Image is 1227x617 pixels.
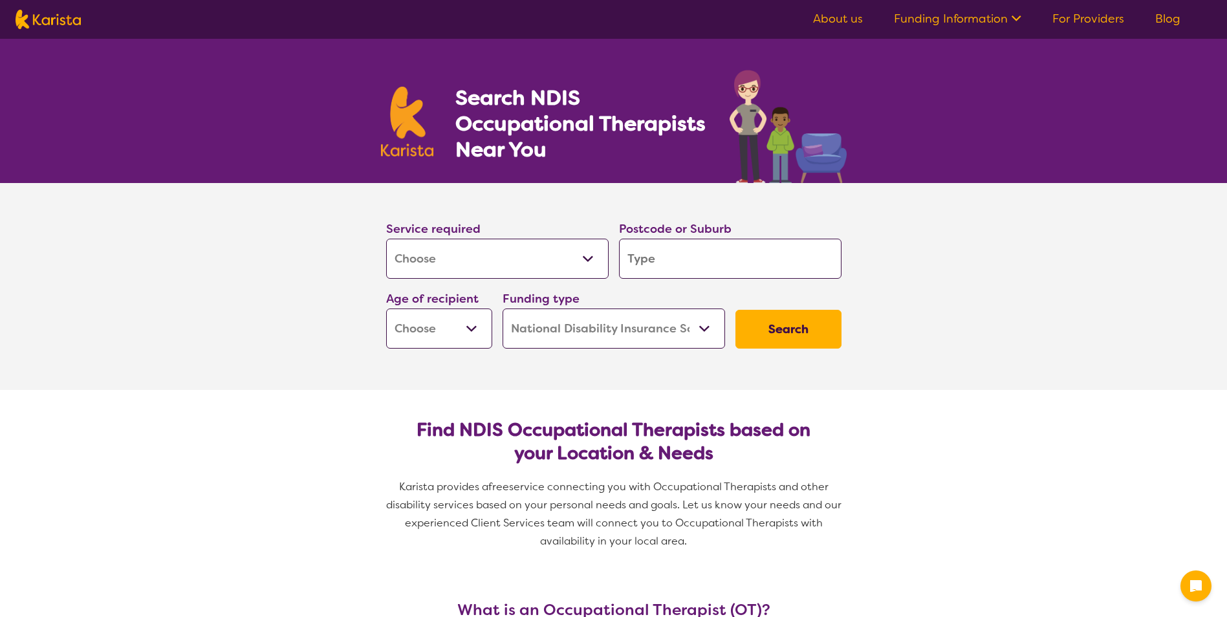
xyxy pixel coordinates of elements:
label: Service required [386,221,481,237]
img: Karista logo [381,87,434,157]
label: Age of recipient [386,291,479,307]
button: Search [735,310,842,349]
span: free [488,480,509,493]
span: Karista provides a [399,480,488,493]
label: Postcode or Suburb [619,221,732,237]
a: About us [813,11,863,27]
img: Karista logo [16,10,81,29]
a: Blog [1155,11,1180,27]
label: Funding type [503,291,580,307]
a: Funding Information [894,11,1021,27]
span: service connecting you with Occupational Therapists and other disability services based on your p... [386,480,844,548]
input: Type [619,239,842,279]
img: occupational-therapy [730,70,847,183]
a: For Providers [1052,11,1124,27]
h2: Find NDIS Occupational Therapists based on your Location & Needs [396,418,831,465]
h1: Search NDIS Occupational Therapists Near You [455,85,707,162]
